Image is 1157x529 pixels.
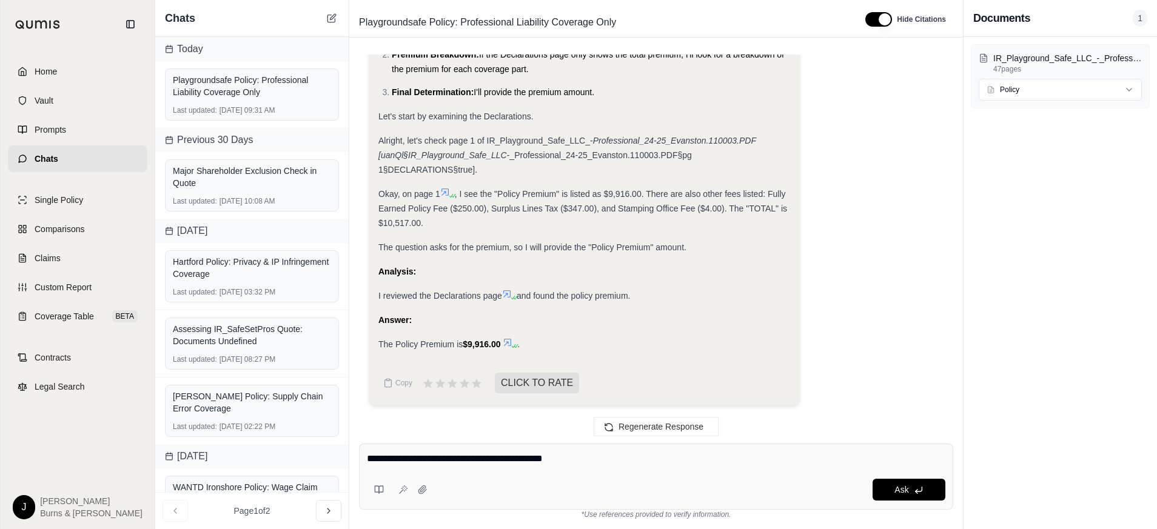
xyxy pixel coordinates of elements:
[35,65,57,78] span: Home
[173,196,217,206] span: Last updated:
[173,196,331,206] div: [DATE] 10:08 AM
[173,74,331,98] div: Playgroundsafe Policy: Professional Liability Coverage Only
[392,87,474,97] span: Final Determination:
[474,87,594,97] span: I'll provide the premium amount.
[993,52,1142,64] p: IR_Playground_Safe_LLC_-_Professional_24-25_Evanston.110003.PDF
[155,128,349,152] div: Previous 30 Days
[392,50,784,74] span: If the Declarations page only shows the total premium, I'll look for a breakdown of the premium f...
[8,58,147,85] a: Home
[155,37,349,61] div: Today
[8,373,147,400] a: Legal Search
[173,256,331,280] div: Hartford Policy: Privacy & IP Infringement Coverage
[8,116,147,143] a: Prompts
[979,52,1142,74] button: IR_Playground_Safe_LLC_-_Professional_24-25_Evanston.110003.PDF47pages
[35,281,92,293] span: Custom Report
[378,339,463,349] span: The Policy Premium is
[173,323,331,347] div: Assessing IR_SafeSetPros Quote: Documents Undefined
[973,10,1030,27] h3: Documents
[155,219,349,243] div: [DATE]
[378,291,502,301] span: I reviewed the Declarations page
[378,111,534,121] span: Let's start by examining the Declarations.
[35,351,71,364] span: Contracts
[173,354,217,364] span: Last updated:
[517,291,631,301] span: and found the policy premium.
[173,105,331,115] div: [DATE] 09:31 AM
[378,371,417,395] button: Copy
[378,267,416,276] strong: Analysis:
[8,87,147,114] a: Vault
[121,15,140,34] button: Collapse sidebar
[495,373,579,393] span: CLICK TO RATE
[35,310,94,322] span: Coverage Table
[35,223,84,235] span: Comparisons
[35,381,85,393] span: Legal Search
[392,50,479,59] span: Premium Breakdown:
[378,136,593,145] span: Alright, let's check page 1 of IR_Playground_Safe_LLC_-
[173,105,217,115] span: Last updated:
[619,422,703,431] span: Regenerate Response
[173,422,217,431] span: Last updated:
[378,150,692,175] span: -_Professional_24-25_Evanston.110003.PDF§pg 1§DECLARATIONS§true].
[378,136,756,160] em: Professional_24-25_Evanston.110003.PDF [uanQl§IR_Playground_Safe_LLC
[8,344,147,371] a: Contracts
[35,124,66,136] span: Prompts
[324,11,339,25] button: New Chat
[15,20,61,29] img: Qumis Logo
[354,13,621,32] span: Playgroundsafe Policy: Professional Liability Coverage Only
[378,242,686,252] span: The question asks for the premium, so I will provide the "Policy Premium" amount.
[40,507,143,519] span: Burns & [PERSON_NAME]
[35,252,61,264] span: Claims
[897,15,946,24] span: Hide Citations
[873,479,945,501] button: Ask
[173,287,331,297] div: [DATE] 03:32 PM
[378,189,440,199] span: Okay, on page 1
[112,310,138,322] span: BETA
[993,64,1142,74] p: 47 pages
[173,422,331,431] div: [DATE] 02:22 PM
[8,216,147,242] a: Comparisons
[359,510,953,519] div: *Use references provided to verify information.
[155,444,349,468] div: [DATE]
[234,505,270,517] span: Page 1 of 2
[13,495,35,519] div: J
[40,495,143,507] span: [PERSON_NAME]
[165,10,195,27] span: Chats
[1133,10,1147,27] span: 1
[8,303,147,330] a: Coverage TableBETA
[173,481,331,505] div: WANTD Ironshore Policy: Wage Claim Coverage
[8,145,147,172] a: Chats
[8,274,147,301] a: Custom Report
[173,165,331,189] div: Major Shareholder Exclusion Check in Quote
[35,95,53,107] span: Vault
[173,287,217,297] span: Last updated:
[354,13,851,32] div: Edit Title
[173,390,331,414] div: [PERSON_NAME] Policy: Supply Chain Error Coverage
[395,378,412,388] span: Copy
[378,189,787,228] span: , I see the "Policy Premium" is listed as $9,916.00. There are also other fees listed: Fully Earn...
[8,245,147,271] a: Claims
[517,339,520,349] span: .
[894,485,908,494] span: Ask
[378,315,412,325] strong: Answer:
[594,417,719,436] button: Regenerate Response
[8,187,147,213] a: Single Policy
[173,354,331,364] div: [DATE] 08:27 PM
[35,194,83,206] span: Single Policy
[463,339,500,349] strong: $9,916.00
[35,153,58,165] span: Chats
